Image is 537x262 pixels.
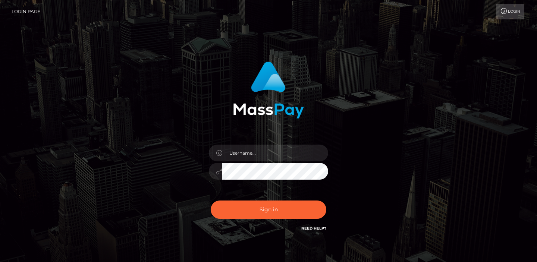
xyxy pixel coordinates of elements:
[211,201,326,219] button: Sign in
[222,145,328,161] input: Username...
[233,61,304,119] img: MassPay Login
[12,4,40,19] a: Login Page
[301,226,326,231] a: Need Help?
[496,4,524,19] a: Login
